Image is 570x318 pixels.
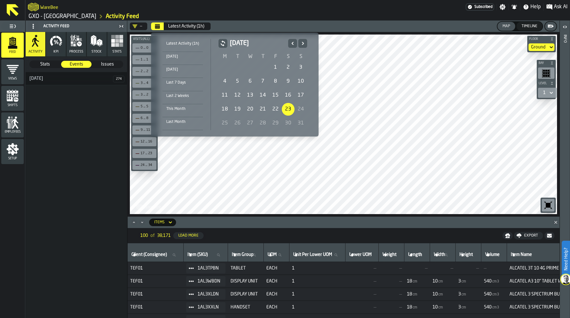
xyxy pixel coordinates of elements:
div: 31 [294,117,307,130]
div: This Month [162,105,203,112]
div: 27 [244,117,256,130]
div: 1 [269,61,282,74]
div: Wednesday 20 August 2025 [244,103,256,116]
div: Thursday 21 August 2025 [256,103,269,116]
div: Today, Sunday 24 August 2025 [294,103,307,116]
div: Monday 11 August 2025 [218,89,231,102]
div: 4 [218,75,231,88]
label: Need Help? [562,241,569,277]
div: Thursday 7 August 2025 [256,75,269,88]
div: Latest Activity (1h) [162,40,203,47]
div: Tuesday 12 August 2025 [231,89,244,102]
th: T [231,53,244,60]
div: 13 [244,89,256,102]
div: Saturday 2 August 2025 [282,61,294,74]
div: 10 [294,75,307,88]
div: Friday 15 August 2025 [269,89,282,102]
div: Saturday 9 August 2025 [282,75,294,88]
h2: [DATE] [230,39,286,48]
div: 26 [231,117,244,130]
div: 11 [218,89,231,102]
div: Sunday 31 August 2025 [294,117,307,130]
div: 8 [269,75,282,88]
button: Next [298,39,307,48]
div: 16 [282,89,294,102]
div: 22 [269,103,282,116]
div: Saturday 30 August 2025 [282,117,294,130]
div: Wednesday 27 August 2025 [244,117,256,130]
button: button- [218,39,227,48]
div: 20 [244,103,256,116]
div: August 2025 [218,39,307,130]
div: 9 [282,75,294,88]
div: 14 [256,89,269,102]
div: Wednesday 13 August 2025 [244,89,256,102]
div: Monday 18 August 2025 [218,103,231,116]
div: 15 [269,89,282,102]
div: Select date range Select date range [156,38,313,131]
div: Saturday 16 August 2025 [282,89,294,102]
div: 30 [282,117,294,130]
div: 19 [231,103,244,116]
div: Monday 4 August 2025 [218,75,231,88]
div: Tuesday 5 August 2025 [231,75,244,88]
div: Tuesday 19 August 2025 [231,103,244,116]
div: Friday 22 August 2025 [269,103,282,116]
div: Sunday 17 August 2025 [294,89,307,102]
div: 18 [218,103,231,116]
div: 21 [256,103,269,116]
div: Thursday 28 August 2025 [256,117,269,130]
th: S [294,53,307,60]
div: Thursday 14 August 2025 [256,89,269,102]
div: 3 [294,61,307,74]
div: 12 [231,89,244,102]
div: Last 7 Days [162,79,203,86]
div: Last 2 Weeks [162,92,203,99]
th: F [269,53,282,60]
div: Sunday 10 August 2025 [294,75,307,88]
div: 29 [269,117,282,130]
div: Friday 1 August 2025 [269,61,282,74]
div: Friday 29 August 2025 [269,117,282,130]
th: M [218,53,231,60]
div: [DATE] [162,53,203,60]
div: Monday 25 August 2025 [218,117,231,130]
div: 2 [282,61,294,74]
div: 28 [256,117,269,130]
div: 17 [294,89,307,102]
th: T [256,53,269,60]
div: Friday 8 August 2025 [269,75,282,88]
div: [DATE] [162,66,203,73]
div: 23 [282,103,294,116]
table: August 2025 [218,53,307,130]
div: 24 [294,103,307,116]
div: 25 [218,117,231,130]
div: Sunday 3 August 2025 [294,61,307,74]
div: 6 [244,75,256,88]
div: Selected Date: Saturday 23 August 2025, Saturday 23 August 2025 selected, Last available date [282,103,294,116]
th: W [244,53,256,60]
div: Wednesday 6 August 2025 [244,75,256,88]
th: S [282,53,294,60]
div: Tuesday 26 August 2025 [231,117,244,130]
div: 5 [231,75,244,88]
button: Previous [288,39,297,48]
div: Last Month [162,118,203,125]
div: 7 [256,75,269,88]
